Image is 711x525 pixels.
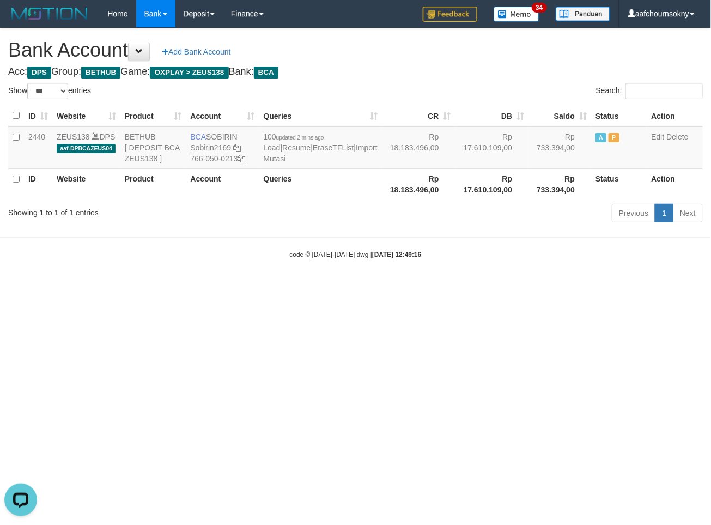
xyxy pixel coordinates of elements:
th: Rp 733.394,00 [528,168,591,200]
a: Resume [282,143,311,152]
img: Button%20Memo.svg [494,7,539,22]
th: ID [24,168,52,200]
span: | | | [263,132,377,163]
span: Paused [609,133,619,142]
label: Search: [596,83,703,99]
th: ID: activate to sort column ascending [24,105,52,126]
span: BCA [254,67,278,79]
td: DPS [52,126,120,169]
img: MOTION_logo.png [8,5,91,22]
th: Website [52,168,120,200]
a: Copy 7660500213 to clipboard [238,154,246,163]
th: Account [186,168,259,200]
span: DPS [27,67,51,79]
th: DB: activate to sort column ascending [455,105,529,126]
a: Copy Sobirin2169 to clipboard [233,143,241,152]
th: Queries: activate to sort column ascending [259,105,381,126]
td: 2440 [24,126,52,169]
a: Load [263,143,280,152]
th: Action [647,168,703,200]
a: Previous [612,204,655,222]
th: Action [647,105,703,126]
th: Account: activate to sort column ascending [186,105,259,126]
div: Showing 1 to 1 of 1 entries [8,203,288,218]
th: Rp 18.183.496,00 [382,168,455,200]
span: OXPLAY > ZEUS138 [150,67,228,79]
a: Add Bank Account [155,43,238,61]
button: Open LiveChat chat widget [4,4,37,37]
th: Queries [259,168,381,200]
small: code © [DATE]-[DATE] dwg | [290,251,422,258]
strong: [DATE] 12:49:16 [372,251,421,258]
a: Delete [666,132,688,141]
a: ZEUS138 [57,132,90,141]
td: Rp 18.183.496,00 [382,126,455,169]
a: Edit [651,132,664,141]
td: Rp 17.610.109,00 [455,126,529,169]
input: Search: [625,83,703,99]
a: Import Mutasi [263,143,377,163]
a: Sobirin2169 [190,143,231,152]
td: BETHUB [ DEPOSIT BCA ZEUS138 ] [120,126,186,169]
td: SOBIRIN 766-050-0213 [186,126,259,169]
label: Show entries [8,83,91,99]
h1: Bank Account [8,39,703,61]
th: Website: activate to sort column ascending [52,105,120,126]
span: aaf-DPBCAZEUS04 [57,144,116,153]
select: Showentries [27,83,68,99]
a: 1 [655,204,673,222]
td: Rp 733.394,00 [528,126,591,169]
th: Product [120,168,186,200]
th: Rp 17.610.109,00 [455,168,529,200]
a: EraseTFList [313,143,354,152]
span: BETHUB [81,67,120,79]
span: updated 2 mins ago [276,135,324,141]
span: 100 [263,132,324,141]
h4: Acc: Group: Game: Bank: [8,67,703,77]
a: Next [673,204,703,222]
th: Status [591,105,647,126]
span: Active [595,133,606,142]
th: CR: activate to sort column ascending [382,105,455,126]
span: BCA [190,132,206,141]
img: panduan.png [556,7,610,21]
th: Status [591,168,647,200]
span: 34 [532,3,546,13]
th: Saldo: activate to sort column ascending [528,105,591,126]
th: Product: activate to sort column ascending [120,105,186,126]
img: Feedback.jpg [423,7,477,22]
